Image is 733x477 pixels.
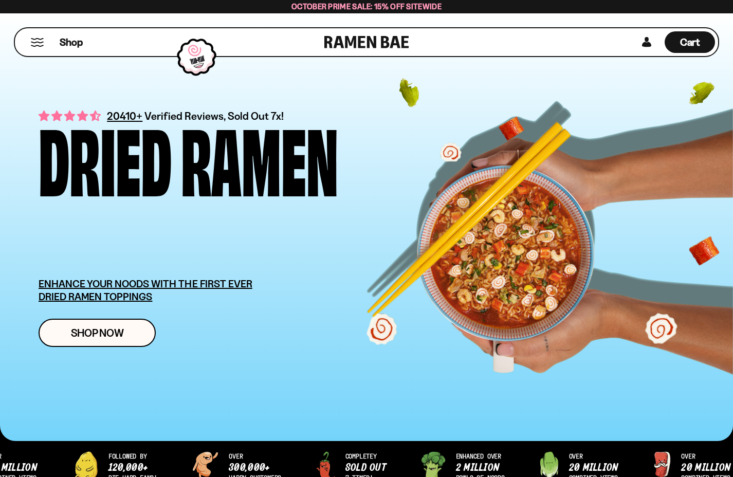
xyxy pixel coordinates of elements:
[291,2,442,11] span: October Prime Sale: 15% off Sitewide
[39,319,156,347] a: Shop Now
[71,327,124,338] span: Shop Now
[30,38,44,47] button: Mobile Menu Trigger
[39,121,172,192] div: Dried
[60,31,83,53] a: Shop
[680,36,700,48] span: Cart
[665,28,715,56] div: Cart
[60,35,83,49] span: Shop
[181,121,338,192] div: Ramen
